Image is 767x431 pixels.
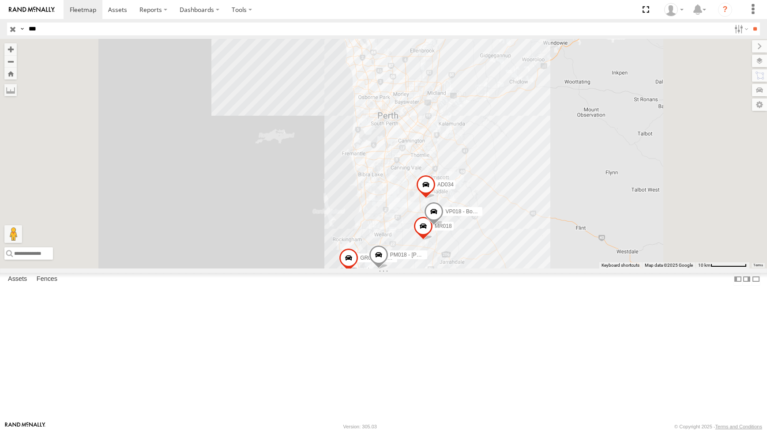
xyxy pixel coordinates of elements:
[731,23,750,35] label: Search Filter Options
[19,23,26,35] label: Search Query
[742,273,751,286] label: Dock Summary Table to the Right
[435,223,452,229] span: MR018
[754,263,763,267] a: Terms
[445,208,495,215] span: VP018 - Boost Pump
[645,263,693,268] span: Map data ©2025 Google
[698,263,711,268] span: 10 km
[9,7,55,13] img: rand-logo.svg
[4,55,17,68] button: Zoom out
[4,43,17,55] button: Zoom in
[437,181,454,188] span: AD034
[390,251,455,257] span: PM018 - [PERSON_NAME]
[32,273,62,286] label: Fences
[752,98,767,111] label: Map Settings
[4,225,22,243] button: Drag Pegman onto the map to open Street View
[4,84,17,96] label: Measure
[733,273,742,286] label: Dock Summary Table to the Left
[602,262,639,268] button: Keyboard shortcuts
[674,424,762,429] div: © Copyright 2025 -
[4,68,17,79] button: Zoom Home
[715,424,762,429] a: Terms and Conditions
[752,273,760,286] label: Hide Summary Table
[343,424,377,429] div: Version: 305.03
[360,255,422,261] span: GR018-[PERSON_NAME]
[5,422,45,431] a: Visit our Website
[661,3,687,16] div: Jaydon Walker
[4,273,31,286] label: Assets
[696,262,749,268] button: Map Scale: 10 km per 78 pixels
[718,3,732,17] i: ?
